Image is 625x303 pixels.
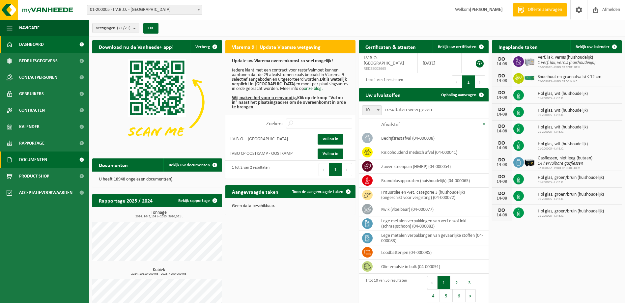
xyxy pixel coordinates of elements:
[232,96,297,100] u: Wij maken het voor u eenvoudig.
[433,40,488,53] a: Bekijk uw certificaten
[538,156,592,161] span: Gasflessen, niet leeg (butaan)
[495,163,508,167] div: 14-08
[538,147,588,151] span: 01-200005 - I.V.B.O.
[376,245,489,260] td: loodbatterijen (04-000085)
[466,289,476,302] button: Next
[117,26,130,30] count: (21/21)
[173,194,221,207] a: Bekijk rapportage
[538,175,604,180] span: Hol glas, groen/bruin (huishoudelijk)
[441,93,476,97] span: Ophaling aanvragen
[570,40,621,53] a: Bekijk uw kalender
[427,289,440,302] button: 4
[19,53,58,69] span: Bedrijfsgegevens
[538,96,588,100] span: 01-200005 - I.V.B.O.
[376,131,489,145] td: bedrijfsrestafval (04-000008)
[538,130,588,134] span: 01-200005 - I.V.B.O.
[362,105,382,115] span: 10
[385,107,432,112] label: resultaten weergeven
[524,156,535,167] img: PB-LB-0680-HPE-BK-11
[538,55,595,60] span: Verf, lak, vernis (huishoudelijk)
[19,36,44,53] span: Dashboard
[232,59,333,64] b: Update uw Vlarema overeenkomst zo snel mogelijk!
[362,275,407,303] div: 1 tot 10 van 56 resultaten
[376,174,489,188] td: brandblusapparaten (huishoudelijk) (04-000065)
[96,23,130,33] span: Vestigingen
[359,88,407,101] h2: Uw afvalstoffen
[538,91,588,96] span: Hol glas, wit (huishoudelijk)
[495,90,508,96] div: DO
[524,55,535,67] img: PB-LB-0680-HPE-GY-11
[538,192,604,197] span: Hol glas, groen/bruin (huishoudelijk)
[163,158,221,172] a: Bekijk uw documenten
[19,86,44,102] span: Gebruikers
[538,108,588,113] span: Hol glas, wit (huishoudelijk)
[538,125,588,130] span: Hol glas, wit (huishoudelijk)
[92,53,222,151] img: Download de VHEPlus App
[452,75,462,89] button: Previous
[376,145,489,159] td: risicohoudend medisch afval (04-000041)
[475,75,485,89] button: Next
[524,75,535,81] img: HK-XC-30-GN-00
[362,75,403,89] div: 1 tot 1 van 1 resultaten
[450,276,463,289] button: 2
[87,5,202,15] span: 01-200005 - I.V.B.O. - BRUGGE
[495,208,508,213] div: DO
[376,188,489,202] td: frituurolie en -vet, categorie 3 (huishoudelijk) (ongeschikt voor vergisting) (04-000072)
[92,194,159,207] h2: Rapportage 2025 / 2024
[376,231,489,245] td: lege metalen verpakkingen van gevaarlijke stoffen (04-000083)
[495,79,508,83] div: 14-08
[19,135,44,151] span: Rapportage
[232,204,349,208] p: Geen data beschikbaar.
[440,289,453,302] button: 5
[225,40,327,53] h2: Vlarema 9 | Update Vlaamse wetgeving
[225,146,312,161] td: IVBO CP OOSTKAMP - OOSTKAMP
[538,209,604,214] span: Hol glas, groen/bruin (huishoudelijk)
[462,75,475,89] button: 1
[195,45,210,49] span: Verberg
[538,142,588,147] span: Hol glas, wit (huishoudelijk)
[376,216,489,231] td: lege metalen verpakkingen van verf en/of inkt (schraapschoon) (04-000082)
[319,163,329,176] button: Previous
[538,166,592,170] span: 02-008622 - IVBO CP ZEDELGEM
[362,106,382,115] span: 10
[304,86,323,91] a: onze blog.
[438,276,450,289] button: 1
[495,73,508,79] div: DO
[495,57,508,62] div: DO
[287,185,355,198] a: Toon de aangevraagde taken
[92,158,134,171] h2: Documenten
[19,184,72,201] span: Acceptatievoorwaarden
[436,88,488,101] a: Ophaling aanvragen
[19,102,45,119] span: Contracten
[266,121,283,126] label: Zoeken:
[495,129,508,134] div: 14-08
[19,119,40,135] span: Kalender
[232,68,314,73] u: Iedere klant met een contract voor restafval
[19,20,40,36] span: Navigatie
[229,162,270,177] div: 1 tot 2 van 2 resultaten
[538,197,604,201] span: 01-200005 - I.V.B.O.
[495,157,508,163] div: DO
[427,276,438,289] button: Previous
[169,163,210,167] span: Bekijk uw documenten
[232,59,349,110] p: moet kunnen aantonen dat de 29 afvalstromen zoals bepaald in Vlarema 9 selectief aangeboden en ui...
[495,196,508,201] div: 14-08
[381,122,400,127] span: Afvalstof
[376,202,489,216] td: kwik (vloeibaar) (04-000077)
[364,56,404,66] span: I.V.B.O. - [GEOGRAPHIC_DATA]
[99,177,215,182] p: U heeft 18948 ongelezen document(en).
[318,149,343,159] a: Vul nu in
[495,146,508,151] div: 14-08
[225,132,312,146] td: I.V.B.O. - [GEOGRAPHIC_DATA]
[538,66,595,69] span: 02-008622 - IVBO CP ZEDELGEM
[143,23,158,34] button: OK
[329,163,342,176] button: 1
[318,134,343,145] a: Vul nu in
[538,60,595,65] i: 1 verf, lak, vernis (huishoudelijk)
[232,96,346,110] b: Klik op de knop "Vul nu in" naast het plaatsingsadres om de overeenkomst in orde te brengen.
[96,210,222,218] h3: Tonnage
[495,107,508,112] div: DO
[96,272,222,276] span: 2024: 10110,000 m3 - 2025: 4290,000 m3
[359,40,422,53] h2: Certificaten & attesten
[92,40,180,53] h2: Download nu de Vanheede+ app!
